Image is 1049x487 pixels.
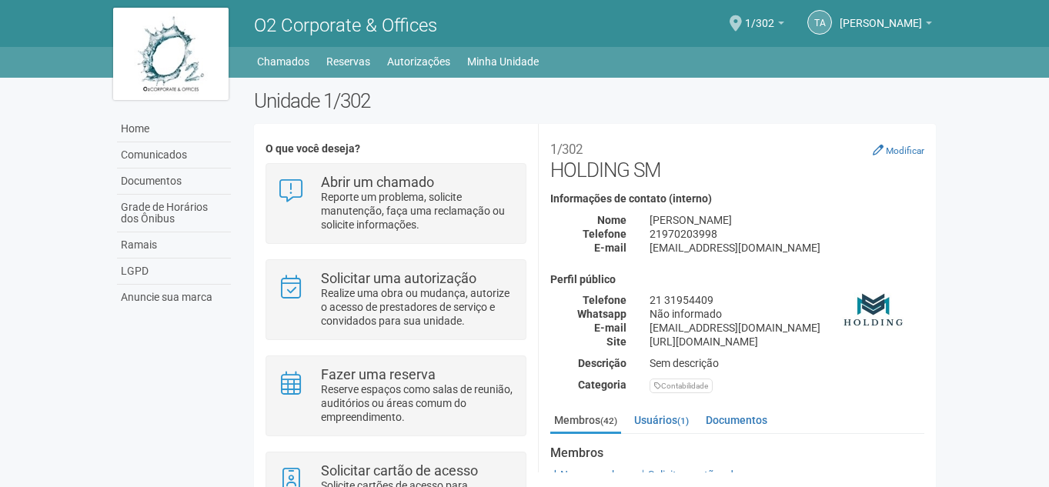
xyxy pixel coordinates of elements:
small: Modificar [886,145,924,156]
strong: E-mail [594,322,626,334]
p: Reserve espaços como salas de reunião, auditórios ou áreas comum do empreendimento. [321,382,514,424]
a: Documentos [702,409,771,432]
a: Home [117,116,231,142]
a: Minha Unidade [467,51,539,72]
a: Chamados [257,51,309,72]
a: Novo membro [550,469,628,481]
a: Abrir um chamado Reporte um problema, solicite manutenção, faça uma reclamação ou solicite inform... [278,175,514,232]
p: Realize uma obra ou mudança, autorize o acesso de prestadores de serviço e convidados para sua un... [321,286,514,328]
a: [PERSON_NAME] [840,19,932,32]
strong: Nome [597,214,626,226]
h4: O que você deseja? [266,143,526,155]
strong: Categoria [578,379,626,391]
a: Usuários(1) [630,409,693,432]
div: Sem descrição [638,356,936,370]
h4: Informações de contato (interno) [550,193,924,205]
a: Ramais [117,232,231,259]
span: O2 Corporate & Offices [254,15,437,36]
span: Thamiris Abdala [840,2,922,29]
small: (1) [677,415,689,426]
strong: Site [606,335,626,348]
h2: HOLDING SM [550,135,924,182]
a: Grade de Horários dos Ônibus [117,195,231,232]
a: LGPD [117,259,231,285]
strong: Descrição [578,357,626,369]
div: [EMAIL_ADDRESS][DOMAIN_NAME] [638,321,936,335]
div: [EMAIL_ADDRESS][DOMAIN_NAME] [638,241,936,255]
div: [PERSON_NAME] [638,213,936,227]
strong: Telefone [583,294,626,306]
small: (42) [600,415,617,426]
strong: Solicitar cartão de acesso [321,462,478,479]
div: [URL][DOMAIN_NAME] [638,335,936,349]
div: 21 31954409 [638,293,936,307]
strong: E-mail [594,242,626,254]
img: logo.jpg [113,8,229,100]
strong: Abrir um chamado [321,174,434,190]
strong: Whatsapp [577,308,626,320]
strong: Membros [550,446,924,460]
a: TA [807,10,832,35]
div: Contabilidade [650,379,713,393]
a: Solicitar uma autorização Realize uma obra ou mudança, autorize o acesso de prestadores de serviç... [278,272,514,328]
a: Documentos [117,168,231,195]
img: business.png [836,274,913,351]
strong: Telefone [583,228,626,240]
strong: Fazer uma reserva [321,366,436,382]
a: 1/302 [745,19,784,32]
a: Anuncie sua marca [117,285,231,310]
h4: Perfil público [550,274,924,285]
div: Não informado [638,307,936,321]
a: Solicitar cartões de acesso [638,469,775,481]
a: Comunicados [117,142,231,168]
a: Fazer uma reserva Reserve espaços como salas de reunião, auditórios ou áreas comum do empreendime... [278,368,514,424]
small: 1/302 [550,142,583,157]
a: Membros(42) [550,409,621,434]
a: Modificar [873,144,924,156]
p: Reporte um problema, solicite manutenção, faça uma reclamação ou solicite informações. [321,190,514,232]
div: 21970203998 [638,227,936,241]
span: 1/302 [745,2,774,29]
strong: Solicitar uma autorização [321,270,476,286]
a: Autorizações [387,51,450,72]
a: Reservas [326,51,370,72]
h2: Unidade 1/302 [254,89,937,112]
